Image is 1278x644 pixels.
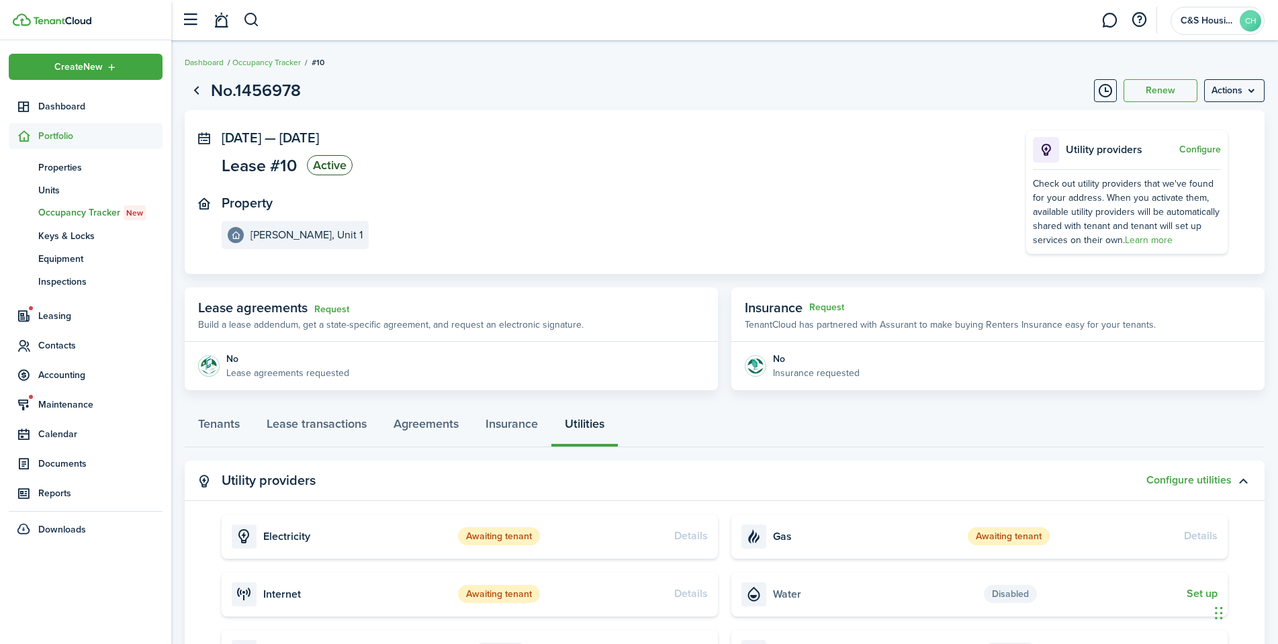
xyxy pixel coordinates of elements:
a: Request [314,304,349,315]
span: Reports [38,486,163,500]
button: Set up [1187,588,1218,600]
span: Inspections [38,275,163,289]
span: Calendar [38,427,163,441]
a: Tenants [185,407,253,447]
status: Awaiting tenant [458,527,540,546]
status: Active [307,155,353,175]
a: Inspections [9,270,163,293]
button: Open resource center [1128,9,1150,32]
img: Insurance protection [745,355,766,377]
button: Renew [1124,79,1197,102]
div: No [226,352,349,366]
button: Open menu [9,54,163,80]
span: Maintenance [38,398,163,412]
button: Open sidebar [177,7,203,33]
p: TenantCloud has partnered with Assurant to make buying Renters Insurance easy for your tenants. [745,318,1156,332]
div: Drag [1215,593,1223,633]
status: Awaiting tenant [968,527,1050,546]
iframe: Chat Widget [1211,580,1278,644]
button: Toggle accordion [1232,469,1254,492]
status: Awaiting tenant [458,585,540,604]
a: Units [9,179,163,201]
a: Occupancy Tracker [232,56,301,68]
card-title: Water [773,588,833,600]
span: Units [38,183,163,197]
a: Insurance [472,407,551,447]
button: Search [243,9,260,32]
a: Equipment [9,247,163,270]
p: Utility providers [1066,142,1176,158]
img: Agreement e-sign [198,355,220,377]
avatar-text: CH [1240,10,1261,32]
a: Keys & Locks [9,224,163,247]
span: New [126,207,143,219]
p: Build a lease addendum, get a state-specific agreement, and request an electronic signature. [198,318,584,332]
span: [DATE] [222,128,261,148]
a: Notifications [208,3,234,38]
a: Lease transactions [253,407,380,447]
card-title: Gas [773,531,833,543]
h1: No.1456978 [211,78,301,103]
span: Properties [38,160,163,175]
button: Timeline [1094,79,1117,102]
div: Check out utility providers that we've found for your address. When you activate them, available ... [1033,177,1221,247]
button: Open menu [1204,79,1265,102]
a: Go back [185,79,208,102]
img: TenantCloud [33,17,91,25]
a: Agreements [380,407,472,447]
p: Insurance requested [773,366,860,380]
a: Dashboard [185,56,224,68]
span: Lease agreements [198,297,308,318]
card-title: Electricity [263,531,324,543]
img: TenantCloud [13,13,31,26]
span: Leasing [38,309,163,323]
span: Documents [38,457,163,471]
span: Downloads [38,522,86,537]
e-details-info-title: [PERSON_NAME], Unit 1 [250,229,363,241]
span: Contacts [38,338,163,353]
span: Accounting [38,368,163,382]
p: Lease agreements requested [226,366,349,380]
status: Disabled [984,585,1037,604]
a: Properties [9,156,163,179]
span: Equipment [38,252,163,266]
span: Insurance [745,297,803,318]
span: C&S Housing [1181,16,1234,26]
span: Occupancy Tracker [38,205,163,220]
span: Dashboard [38,99,163,113]
span: Keys & Locks [38,229,163,243]
button: Configure utilities [1146,474,1232,486]
span: — [265,128,276,148]
div: No [773,352,860,366]
span: Create New [54,62,103,72]
a: Dashboard [9,93,163,120]
a: Messaging [1097,3,1122,38]
panel-main-title: Utility providers [222,473,316,488]
span: Lease #10 [222,157,297,174]
menu-btn: Actions [1204,79,1265,102]
card-title: Internet [263,588,324,600]
span: [DATE] [279,128,319,148]
a: Learn more [1125,233,1173,247]
a: Reports [9,480,163,506]
span: #10 [312,56,324,68]
button: Configure [1179,144,1221,155]
panel-main-title: Property [222,195,273,211]
button: Request [809,302,844,313]
span: Portfolio [38,129,163,143]
a: Occupancy TrackerNew [9,201,163,224]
